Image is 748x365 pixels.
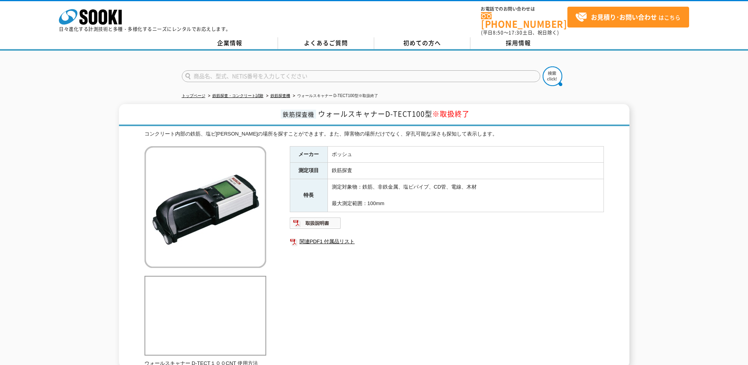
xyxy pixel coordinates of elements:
[290,146,327,163] th: メーカー
[290,237,604,247] a: 関連PDF1 付属品リスト
[291,92,378,100] li: ウォールスキャナー D-TECT100型※取扱終了
[144,130,604,138] div: コンクリート内部の鉄筋、塩ビ[PERSON_NAME]の場所を探すことができます。また、障害物の場所だけでなく、穿孔可能な深さも探知して表示します。
[290,179,327,212] th: 特長
[481,7,567,11] span: お電話でのお問い合わせは
[493,29,504,36] span: 8:50
[59,27,231,31] p: 日々進化する計測技術と多種・多様化するニーズにレンタルでお応えします。
[327,179,604,212] td: 測定対象物：鉄筋、非鉄金属、塩ビパイプ、CD管、電線、木材 最大測定範囲：100mm
[290,217,341,229] img: 取扱説明書
[271,94,290,98] a: 鉄筋探査機
[281,110,316,119] span: 鉄筋探査機
[290,222,341,228] a: 取扱説明書
[327,146,604,163] td: ボッシュ
[591,12,657,22] strong: お見積り･お問い合わせ
[481,12,567,28] a: [PHONE_NUMBER]
[575,11,680,23] span: はこちら
[543,66,562,86] img: btn_search.png
[327,163,604,179] td: 鉄筋探査
[278,37,374,49] a: よくあるご質問
[567,7,689,28] a: お見積り･お問い合わせはこちら
[144,146,266,268] img: ウォールスキャナー D-TECT100型※取扱終了
[182,94,205,98] a: トップページ
[403,39,441,47] span: 初めての方へ
[432,108,470,119] span: ※取扱終了
[481,29,559,36] span: (平日 ～ 土日、祝日除く)
[290,163,327,179] th: 測定項目
[182,70,540,82] input: 商品名、型式、NETIS番号を入力してください
[318,108,470,119] span: ウォールスキャナーD-TECT100型
[182,37,278,49] a: 企業情報
[374,37,470,49] a: 初めての方へ
[508,29,523,36] span: 17:30
[470,37,567,49] a: 採用情報
[212,94,263,98] a: 鉄筋探査・コンクリート試験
